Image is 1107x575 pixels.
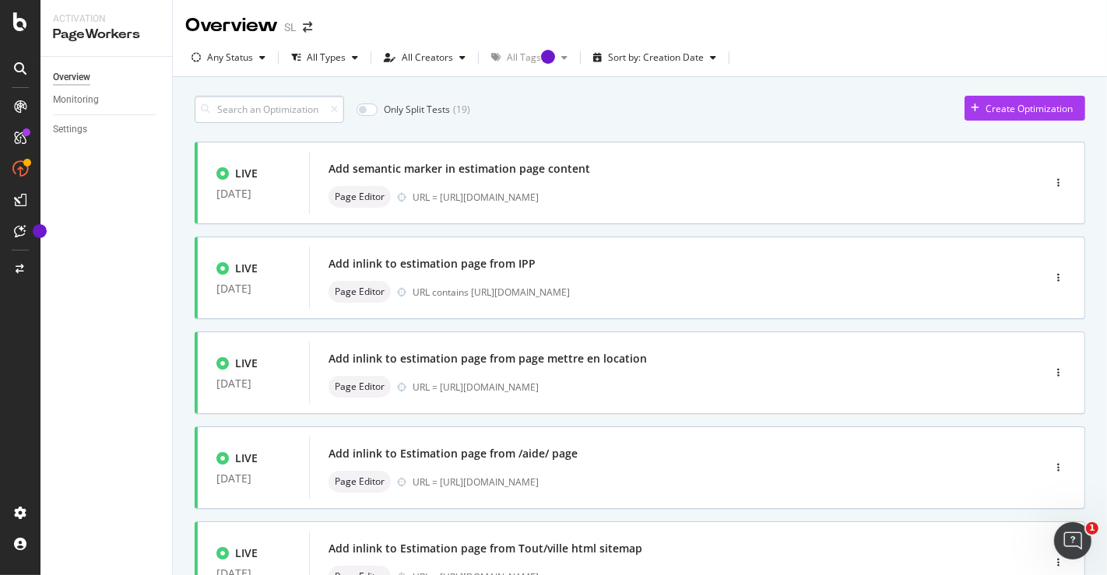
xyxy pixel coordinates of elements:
[384,103,450,116] div: Only Split Tests
[402,53,453,62] div: All Creators
[303,22,312,33] div: arrow-right-arrow-left
[235,166,258,181] div: LIVE
[185,45,272,70] button: Any Status
[53,92,161,108] a: Monitoring
[413,286,976,299] div: URL contains [URL][DOMAIN_NAME]
[335,192,385,202] span: Page Editor
[507,53,555,62] div: All Tags
[485,45,574,70] button: All TagsTooltip anchor
[53,92,99,108] div: Monitoring
[335,477,385,486] span: Page Editor
[413,191,976,204] div: URL = [URL][DOMAIN_NAME]
[329,376,391,398] div: neutral label
[329,281,391,303] div: neutral label
[413,380,976,394] div: URL = [URL][DOMAIN_NAME]
[235,261,258,276] div: LIVE
[235,545,258,561] div: LIVE
[216,188,290,200] div: [DATE]
[587,45,722,70] button: Sort by: Creation Date
[329,256,536,272] div: Add inlink to estimation page from IPP
[216,282,290,295] div: [DATE]
[329,446,578,461] div: Add inlink to Estimation page from /aide/ page
[335,287,385,296] span: Page Editor
[285,45,364,70] button: All Types
[307,53,346,62] div: All Types
[235,356,258,371] div: LIVE
[329,541,642,556] div: Add inlink to Estimation page from Tout/ville html sitemap
[413,475,976,489] div: URL = [URL][DOMAIN_NAME]
[235,451,258,466] div: LIVE
[33,224,47,238] div: Tooltip anchor
[53,69,161,86] a: Overview
[608,53,704,62] div: Sort by: Creation Date
[53,12,160,26] div: Activation
[216,472,290,485] div: [DATE]
[53,26,160,44] div: PageWorkers
[207,53,253,62] div: Any Status
[541,50,555,64] div: Tooltip anchor
[185,12,278,39] div: Overview
[329,471,391,493] div: neutral label
[965,96,1085,121] button: Create Optimization
[53,121,87,138] div: Settings
[329,351,647,366] div: Add inlink to estimation page from page mettre en location
[329,161,590,177] div: Add semantic marker in estimation page content
[378,45,472,70] button: All Creators
[1054,522,1091,559] iframe: Intercom live chat
[216,377,290,390] div: [DATE]
[53,121,161,138] a: Settings
[195,96,344,123] input: Search an Optimization
[53,69,90,86] div: Overview
[284,19,297,35] div: SL
[986,102,1073,115] div: Create Optimization
[453,103,470,116] div: ( 19 )
[329,186,391,208] div: neutral label
[1086,522,1098,535] span: 1
[335,382,385,391] span: Page Editor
